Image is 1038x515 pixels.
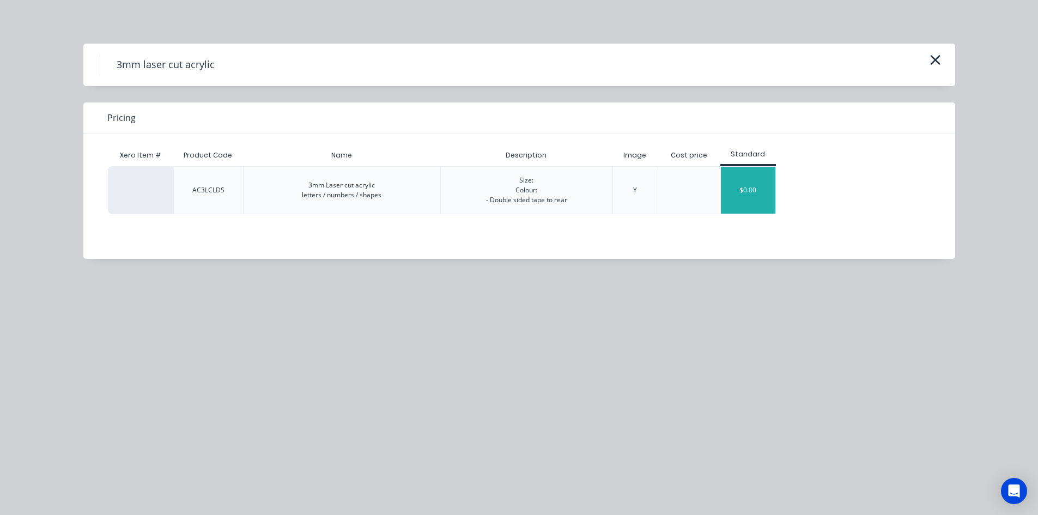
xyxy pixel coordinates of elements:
span: Pricing [107,111,136,124]
div: Name [323,142,361,169]
div: Open Intercom Messenger [1001,478,1027,504]
div: AC3LCLDS [192,185,224,195]
div: Product Code [175,142,241,169]
div: $0.00 [721,167,775,214]
div: Image [615,142,655,169]
div: 3mm Laser cut acrylic letters / numbers / shapes [302,180,381,200]
div: Cost price [662,142,716,169]
div: Size: Colour: - Double sided tape to rear [486,175,567,205]
div: Description [497,142,555,169]
div: Xero Item # [108,144,173,166]
h4: 3mm laser cut acrylic [100,54,231,75]
div: Y [633,185,637,195]
div: Standard [720,149,776,159]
